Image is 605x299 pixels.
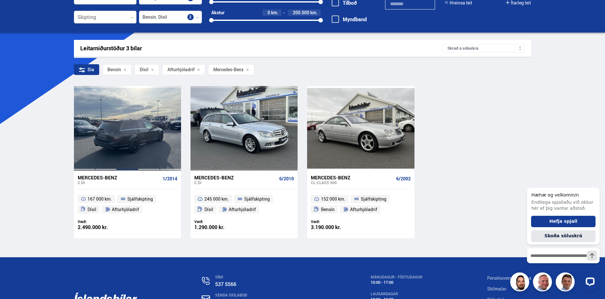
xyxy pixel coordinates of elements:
[127,195,153,203] span: Sjálfskipting
[487,286,506,292] a: Skilmalar
[78,175,160,180] div: Mercedes-Benz
[244,195,270,203] span: Sjálfskipting
[522,176,602,296] iframe: LiveChat chat widget
[279,176,294,181] span: 6/2010
[396,176,411,181] span: 6/2002
[202,277,210,285] img: n0V2lOsqF3l1V2iz.svg
[311,225,361,230] div: 3.190.000 kr.
[307,171,414,238] a: Mercedes-Benz CL-Class 500 6/2002 152 000 km. Sjálfskipting Bensín Afturhjóladrif Verð: 3.190.000...
[88,206,96,213] span: Dísil
[78,225,128,230] div: 2.490.000 kr.
[74,171,181,238] a: Mercedes-Benz C DI 1/2014 167 000 km. Sjálfskipting Dísil Afturhjóladrif Verð: 2.490.000 kr.
[371,292,422,296] div: LAUGARDAGAR
[445,0,472,5] button: Hreinsa leit
[268,9,270,16] span: 0
[487,275,531,281] a: Persónuverndarstefna
[371,280,422,285] div: 10:00 - 17:00
[107,67,121,72] span: Bensín
[213,67,244,72] span: Mercedes-Benz
[361,195,386,203] span: Sjálfskipting
[350,206,377,213] span: Afturhjóladrif
[311,180,393,185] div: CL-Class 500
[194,219,244,224] div: Verð:
[310,10,318,15] span: km.
[215,281,236,288] a: 537 5566
[371,275,422,279] div: MÁNUDAGUR - FÖSTUDAGUR
[204,206,213,213] span: Dísil
[112,206,139,213] span: Afturhjóladrif
[140,67,148,72] span: Dísil
[78,180,160,185] div: C DI
[311,175,393,180] div: Mercedes-Benz
[321,206,335,213] span: Bensín
[167,67,195,72] span: Afturhjóladrif
[163,176,177,181] span: 1/2014
[78,219,128,224] div: Verð:
[194,180,277,185] div: C DI
[194,225,244,230] div: 1.290.000 kr.
[311,219,361,224] div: Verð:
[506,0,531,5] button: Ítarleg leit
[194,175,277,180] div: Mercedes-Benz
[511,273,530,292] img: nhp88E3Fdnt1Opn2.png
[204,195,229,203] span: 245 000 km.
[215,275,306,279] div: SÍMI
[74,64,99,75] div: Sía
[80,45,443,52] div: Leitarniðurstöður 3 bílar
[321,195,345,203] span: 152 000 km.
[332,16,367,22] label: Myndband
[211,10,225,15] div: Akstur
[229,206,256,213] span: Afturhjóladrif
[215,293,306,297] div: SENDA SKILABOÐ
[442,44,525,53] div: Skráð á söluskrá
[191,171,298,238] a: Mercedes-Benz C DI 6/2010 245 000 km. Sjálfskipting Dísil Afturhjóladrif Verð: 1.290.000 kr.
[293,9,309,16] span: 200.000
[88,195,112,203] span: 167 000 km.
[271,10,278,15] span: km.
